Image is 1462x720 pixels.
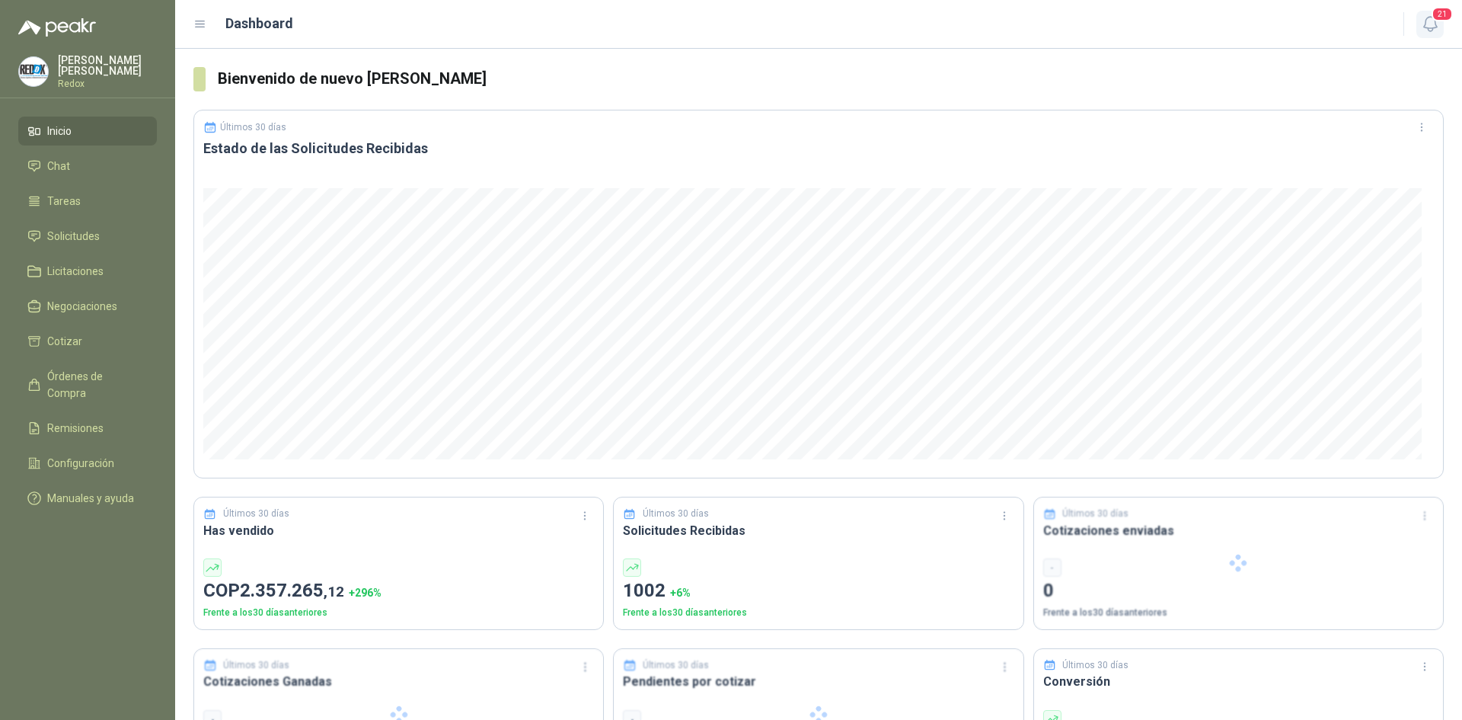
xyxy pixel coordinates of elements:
[47,333,82,350] span: Cotizar
[1432,7,1453,21] span: 21
[223,507,289,521] p: Últimos 30 días
[18,362,157,408] a: Órdenes de Compra
[203,139,1434,158] h3: Estado de las Solicitudes Recibidas
[240,580,344,601] span: 2.357.265
[18,414,157,443] a: Remisiones
[47,228,100,245] span: Solicitudes
[19,57,48,86] img: Company Logo
[47,490,134,507] span: Manuales y ayuda
[18,187,157,216] a: Tareas
[18,292,157,321] a: Negociaciones
[47,455,114,472] span: Configuración
[18,222,157,251] a: Solicitudes
[218,67,1444,91] h3: Bienvenido de nuevo [PERSON_NAME]
[203,521,594,540] h3: Has vendido
[1062,658,1128,673] p: Últimos 30 días
[670,587,691,599] span: + 6 %
[47,263,104,280] span: Licitaciones
[18,117,157,146] a: Inicio
[18,18,96,37] img: Logo peakr
[47,193,81,210] span: Tareas
[47,158,70,174] span: Chat
[58,79,157,88] p: Redox
[58,55,157,76] p: [PERSON_NAME] [PERSON_NAME]
[203,606,594,620] p: Frente a los 30 días anteriores
[47,420,104,437] span: Remisiones
[623,606,1014,620] p: Frente a los 30 días anteriores
[18,152,157,181] a: Chat
[18,327,157,356] a: Cotizar
[220,122,286,133] p: Últimos 30 días
[623,577,1014,606] p: 1002
[47,368,142,402] span: Órdenes de Compra
[349,587,381,599] span: + 296 %
[643,507,709,521] p: Últimos 30 días
[18,484,157,513] a: Manuales y ayuda
[1416,11,1444,38] button: 21
[1043,672,1434,691] h3: Conversión
[203,577,594,606] p: COP
[18,449,157,478] a: Configuración
[18,257,157,286] a: Licitaciones
[47,123,72,139] span: Inicio
[324,583,344,600] span: ,12
[623,521,1014,540] h3: Solicitudes Recibidas
[47,298,117,315] span: Negociaciones
[225,13,293,34] h1: Dashboard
